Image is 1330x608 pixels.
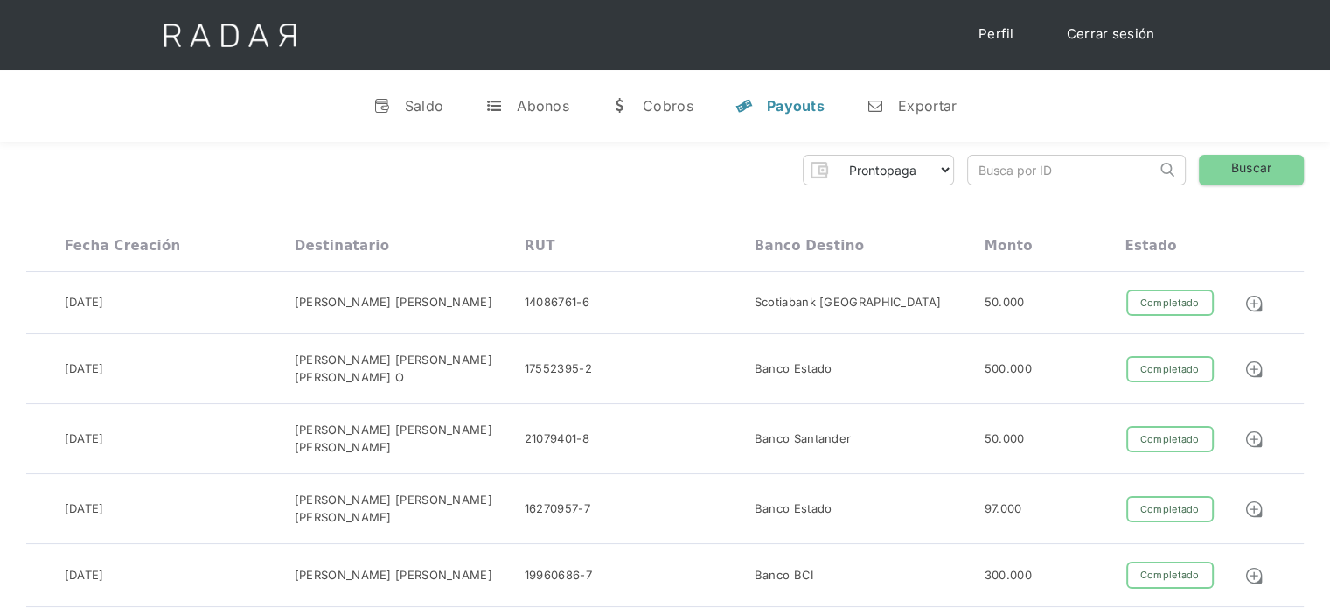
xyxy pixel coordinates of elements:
[1244,566,1264,585] img: Detalle
[1126,496,1214,523] div: Completado
[65,567,104,584] div: [DATE]
[295,238,389,254] div: Destinatario
[755,238,864,254] div: Banco destino
[525,430,589,448] div: 21079401-8
[295,352,525,386] div: [PERSON_NAME] [PERSON_NAME] [PERSON_NAME] O
[611,97,629,115] div: w
[1126,562,1214,589] div: Completado
[485,97,503,115] div: t
[985,567,1032,584] div: 300.000
[755,360,832,378] div: Banco Estado
[1049,17,1173,52] a: Cerrar sesión
[525,294,589,311] div: 14086761-6
[985,360,1032,378] div: 500.000
[1244,360,1264,379] img: Detalle
[1125,238,1176,254] div: Estado
[295,567,492,584] div: [PERSON_NAME] [PERSON_NAME]
[767,97,825,115] div: Payouts
[65,294,104,311] div: [DATE]
[985,238,1033,254] div: Monto
[295,492,525,526] div: [PERSON_NAME] [PERSON_NAME] [PERSON_NAME]
[755,567,814,584] div: Banco BCI
[735,97,753,115] div: y
[295,294,492,311] div: [PERSON_NAME] [PERSON_NAME]
[867,97,884,115] div: n
[405,97,444,115] div: Saldo
[1126,426,1214,453] div: Completado
[755,500,832,518] div: Banco Estado
[1244,500,1264,519] img: Detalle
[755,294,941,311] div: Scotiabank [GEOGRAPHIC_DATA]
[1244,294,1264,313] img: Detalle
[803,155,954,185] form: Form
[643,97,693,115] div: Cobros
[525,238,555,254] div: RUT
[525,500,590,518] div: 16270957-7
[1199,155,1304,185] a: Buscar
[65,500,104,518] div: [DATE]
[373,97,391,115] div: v
[985,500,1022,518] div: 97.000
[898,97,957,115] div: Exportar
[525,567,592,584] div: 19960686-7
[1126,290,1214,317] div: Completado
[985,294,1025,311] div: 50.000
[295,422,525,456] div: [PERSON_NAME] [PERSON_NAME] [PERSON_NAME]
[65,238,181,254] div: Fecha creación
[1126,356,1214,383] div: Completado
[961,17,1032,52] a: Perfil
[65,430,104,448] div: [DATE]
[525,360,592,378] div: 17552395-2
[968,156,1156,185] input: Busca por ID
[65,360,104,378] div: [DATE]
[755,430,852,448] div: Banco Santander
[985,430,1025,448] div: 50.000
[517,97,569,115] div: Abonos
[1244,430,1264,449] img: Detalle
